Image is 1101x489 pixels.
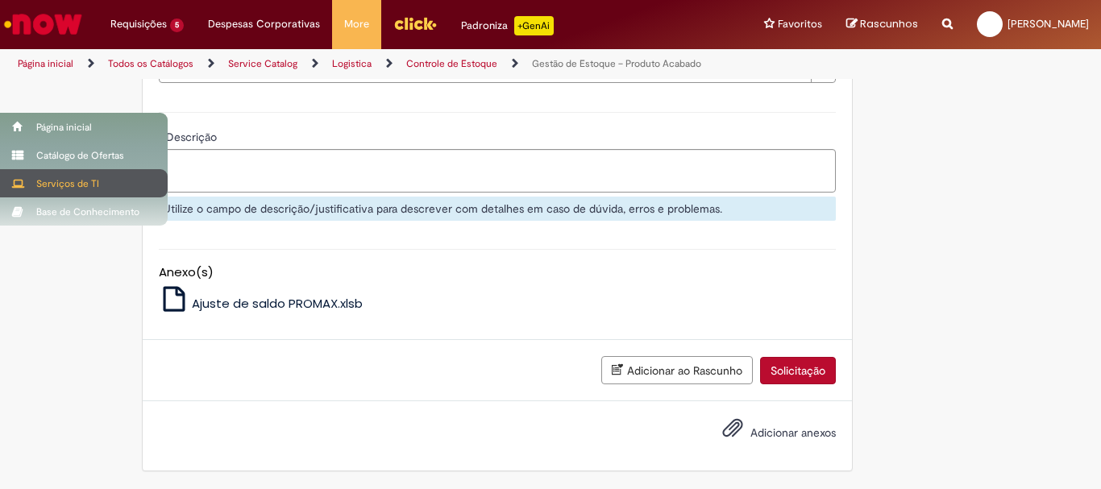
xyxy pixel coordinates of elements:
[108,57,193,70] a: Todos os Catálogos
[110,16,167,32] span: Requisições
[159,197,836,221] div: Utilize o campo de descrição/justificativa para descrever com detalhes em caso de dúvida, erros e...
[718,413,747,450] button: Adicionar anexos
[846,17,918,32] a: Rascunhos
[12,49,722,79] ul: Trilhas de página
[514,16,554,35] p: +GenAi
[461,16,554,35] div: Padroniza
[192,295,363,312] span: Ajuste de saldo PROMAX.xlsb
[760,357,836,384] button: Solicitação
[228,57,297,70] a: Service Catalog
[159,149,836,193] textarea: Descrição
[159,266,836,280] h5: Anexo(s)
[208,16,320,32] span: Despesas Corporativas
[778,16,822,32] span: Favoritos
[532,57,701,70] a: Gestão de Estoque – Produto Acabado
[406,57,497,70] a: Controle de Estoque
[393,11,437,35] img: click_logo_yellow_360x200.png
[159,295,364,312] a: Ajuste de saldo PROMAX.xlsb
[2,8,85,40] img: ServiceNow
[18,57,73,70] a: Página inicial
[166,130,220,144] span: Descrição
[750,425,836,440] span: Adicionar anexos
[601,356,753,384] button: Adicionar ao Rascunho
[860,16,918,31] span: Rascunhos
[344,16,369,32] span: More
[1008,17,1089,31] span: [PERSON_NAME]
[332,57,372,70] a: Logistica
[170,19,184,32] span: 5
